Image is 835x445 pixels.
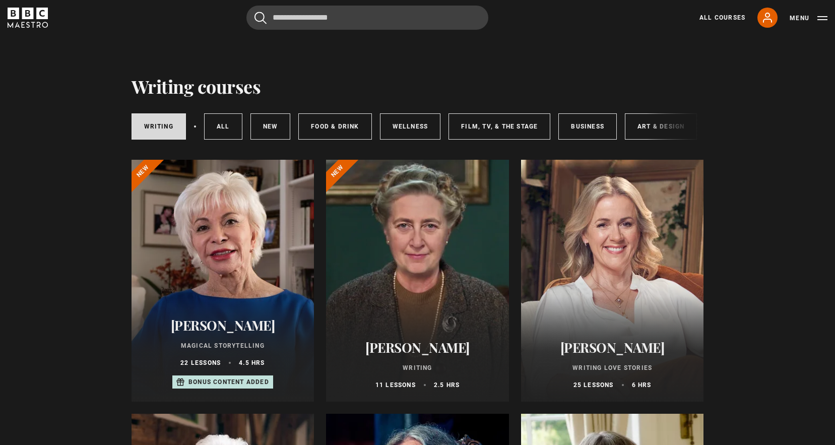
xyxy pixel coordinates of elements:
[632,380,652,390] p: 6 hrs
[246,6,488,30] input: Search
[699,13,745,22] a: All Courses
[790,13,827,23] button: Toggle navigation
[448,113,550,140] a: Film, TV, & The Stage
[375,380,416,390] p: 11 lessons
[180,358,221,367] p: 22 lessons
[338,363,497,372] p: Writing
[380,113,441,140] a: Wellness
[434,380,460,390] p: 2.5 hrs
[573,380,614,390] p: 25 lessons
[625,113,697,140] a: Art & Design
[254,12,267,24] button: Submit the search query
[250,113,291,140] a: New
[8,8,48,28] svg: BBC Maestro
[533,363,692,372] p: Writing Love Stories
[132,76,261,97] h1: Writing courses
[558,113,617,140] a: Business
[298,113,371,140] a: Food & Drink
[144,341,302,350] p: Magical Storytelling
[326,160,509,402] a: [PERSON_NAME] Writing 11 lessons 2.5 hrs New
[521,160,704,402] a: [PERSON_NAME] Writing Love Stories 25 lessons 6 hrs
[132,160,314,402] a: [PERSON_NAME] Magical Storytelling 22 lessons 4.5 hrs Bonus content added New
[338,340,497,355] h2: [PERSON_NAME]
[188,377,269,387] p: Bonus content added
[144,317,302,333] h2: [PERSON_NAME]
[132,113,186,140] a: Writing
[239,358,265,367] p: 4.5 hrs
[533,340,692,355] h2: [PERSON_NAME]
[204,113,242,140] a: All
